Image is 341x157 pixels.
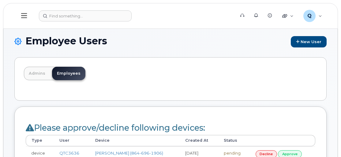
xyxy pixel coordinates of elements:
a: QTC3636 [59,151,79,155]
a: [PERSON_NAME] (864-696-1906) [95,151,163,155]
h2: Please approve/decline following devices: [26,123,315,133]
th: Device [90,135,180,146]
th: Type [26,135,54,146]
th: Created At [180,135,218,146]
th: User [54,135,89,146]
th: Status [218,135,250,146]
a: Employees [52,67,85,80]
a: Admins [24,67,50,80]
a: New User [291,36,327,47]
h1: Employee Users [14,36,327,47]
